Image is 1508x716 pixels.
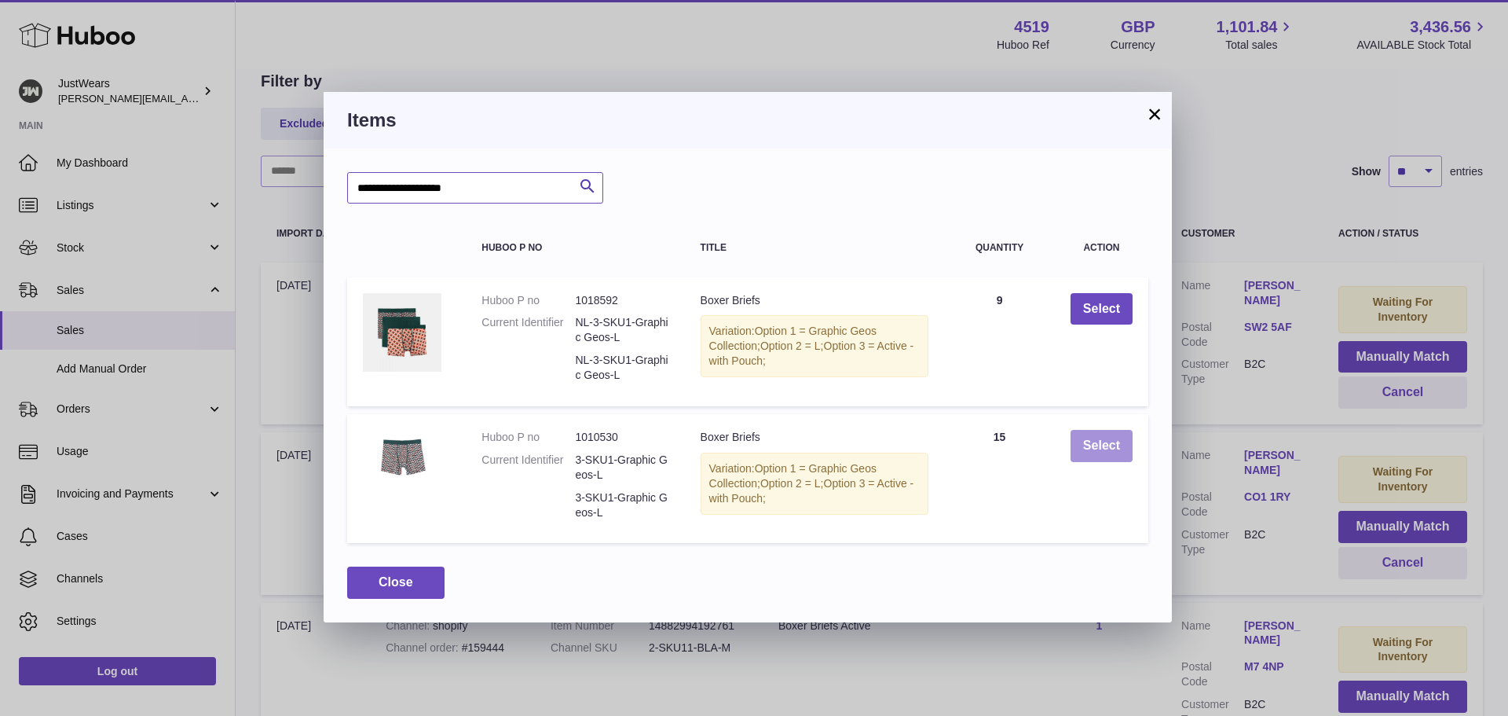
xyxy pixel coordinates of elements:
[575,453,668,483] dd: 3-SKU1-Graphic Geos-L
[685,227,945,269] th: Title
[701,293,929,308] div: Boxer Briefs
[701,453,929,515] div: Variation:
[944,277,1055,406] td: 9
[363,430,441,483] img: Boxer Briefs
[575,490,668,520] dd: 3-SKU1-Graphic Geos-L
[709,325,877,352] span: Option 1 = Graphic Geos Collection;
[944,227,1055,269] th: Quantity
[760,477,824,490] span: Option 2 = L;
[709,477,914,505] span: Option 3 = Active - with Pouch;
[575,353,668,383] dd: NL-3-SKU1-Graphic Geos-L
[701,430,929,445] div: Boxer Briefs
[466,227,684,269] th: Huboo P no
[481,293,575,308] dt: Huboo P no
[701,315,929,377] div: Variation:
[709,462,877,490] span: Option 1 = Graphic Geos Collection;
[347,108,1148,133] h3: Items
[575,430,668,445] dd: 1010530
[347,567,445,599] button: Close
[1071,430,1133,462] button: Select
[760,340,824,352] span: Option 2 = L;
[1071,293,1133,325] button: Select
[481,430,575,445] dt: Huboo P no
[363,293,441,372] img: Boxer Briefs
[379,575,413,589] span: Close
[481,315,575,345] dt: Current Identifier
[1145,105,1164,123] button: ×
[575,315,668,345] dd: NL-3-SKU1-Graphic Geos-L
[481,453,575,483] dt: Current Identifier
[1055,227,1148,269] th: Action
[575,293,668,308] dd: 1018592
[944,414,1055,543] td: 15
